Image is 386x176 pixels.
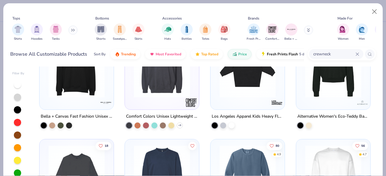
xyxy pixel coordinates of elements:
div: filter for Sweatpants [113,23,127,41]
div: Accessories [162,16,182,21]
button: Fresh Prints Flash5 day delivery [256,49,326,59]
button: filter button [162,23,174,41]
img: Fresh Prints Image [249,25,258,34]
span: Comfort Colors [265,37,279,41]
img: fe3b18f8-c4e1-4cf7-aa66-325a216e8871 [107,42,169,97]
span: + 8 [178,124,181,127]
button: Close [369,6,380,17]
img: flash.gif [261,52,266,57]
span: Skirts [134,37,142,41]
span: 18 [105,144,108,147]
span: Bottles [182,37,192,41]
div: filter for Men [356,23,368,41]
div: filter for Totes [199,23,211,41]
div: filter for Fresh Prints [247,23,261,41]
img: Bella + Canvas logo [100,97,112,109]
span: Bella + Canvas [284,37,298,41]
img: 01dfb416-c527-4bc3-bd2b-5e4ad98f5e9e [46,42,108,97]
div: Made For [337,16,353,21]
img: Bottles Image [183,26,190,33]
img: 20ebbdf7-75a8-4e87-b1cc-0825c70c3ba7 [217,42,279,97]
div: filter for Hats [162,23,174,41]
img: Tanks Image [52,26,59,33]
button: Like [352,141,368,150]
div: filter for Bottles [181,23,193,41]
div: Bella + Canvas Fast Fashion Unisex Raw Seam Crewneck Sweatshirt [41,113,112,120]
button: Like [188,141,197,150]
div: filter for Shorts [95,23,107,41]
button: filter button [95,23,107,41]
div: Browse All Customizable Products [10,51,87,58]
span: Bags [221,37,228,41]
img: Comfort Colors Image [268,25,277,34]
button: filter button [181,23,193,41]
button: filter button [247,23,261,41]
div: Bottoms [95,16,109,21]
button: Top Rated [191,49,223,59]
div: Comfort Colors Unisex Lightweight Cotton Crewneck Sweatshirt [126,113,198,120]
span: Totes [202,37,209,41]
img: Men Image [359,26,365,33]
span: Trending [121,52,136,57]
img: Skirts Image [135,26,142,33]
span: 80 [276,144,279,147]
div: Sort By [94,51,106,57]
span: Top Rated [201,52,218,57]
div: 4.7 [362,152,367,156]
button: Trending [110,49,140,59]
div: Alternative Women's Eco-Teddy Baby Champ Crewneck Sweatshirt [297,113,369,120]
button: filter button [50,23,62,41]
img: Bags Image [221,26,227,33]
span: Tanks [52,37,60,41]
button: filter button [12,23,24,41]
div: filter for Bella + Canvas [284,23,298,41]
img: Totes Image [202,26,209,33]
span: 5 day delivery [299,51,321,58]
span: Men [359,37,365,41]
span: Most Favorited [156,52,181,57]
div: 4.9 [277,152,281,156]
input: Try "T-Shirt" [313,51,356,57]
span: Price [238,52,247,57]
button: Price [228,49,252,59]
button: filter button [113,23,127,41]
img: Hats Image [164,26,171,33]
span: Shorts [96,37,106,41]
button: filter button [31,23,43,41]
button: Most Favorited [145,49,186,59]
img: Alternative logo [356,97,369,109]
button: filter button [337,23,349,41]
button: filter button [218,23,230,41]
img: Los Angeles Apparel logo [271,97,283,109]
div: filter for Comfort Colors [265,23,279,41]
button: filter button [199,23,211,41]
button: filter button [356,23,368,41]
div: Filter By [12,71,24,76]
span: Fresh Prints Flash [267,52,298,57]
span: Hats [164,37,171,41]
div: filter for Bags [218,23,230,41]
img: Shorts Image [97,26,104,33]
div: filter for Tanks [50,23,62,41]
div: filter for Skirts [132,23,144,41]
img: most_fav.gif [150,52,154,57]
img: Sweatpants Image [116,26,123,33]
img: Hoodies Image [33,26,40,33]
button: Like [96,141,111,150]
span: Sweatpants [113,37,127,41]
div: filter for Women [337,23,349,41]
img: Bella + Canvas Image [287,25,296,34]
img: Comfort Colors logo [185,97,197,109]
button: Like [267,141,282,150]
button: filter button [132,23,144,41]
span: Women [338,37,349,41]
div: Tops [12,16,20,21]
img: e6d1178e-a245-468f-8c7b-1b6b22e1c1ce [302,42,364,97]
img: TopRated.gif [195,52,200,57]
img: Women Image [340,26,346,33]
span: Shirts [14,37,22,41]
div: Brands [248,16,259,21]
div: filter for Shirts [12,23,24,41]
img: Shirts Image [14,26,21,33]
div: filter for Hoodies [31,23,43,41]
